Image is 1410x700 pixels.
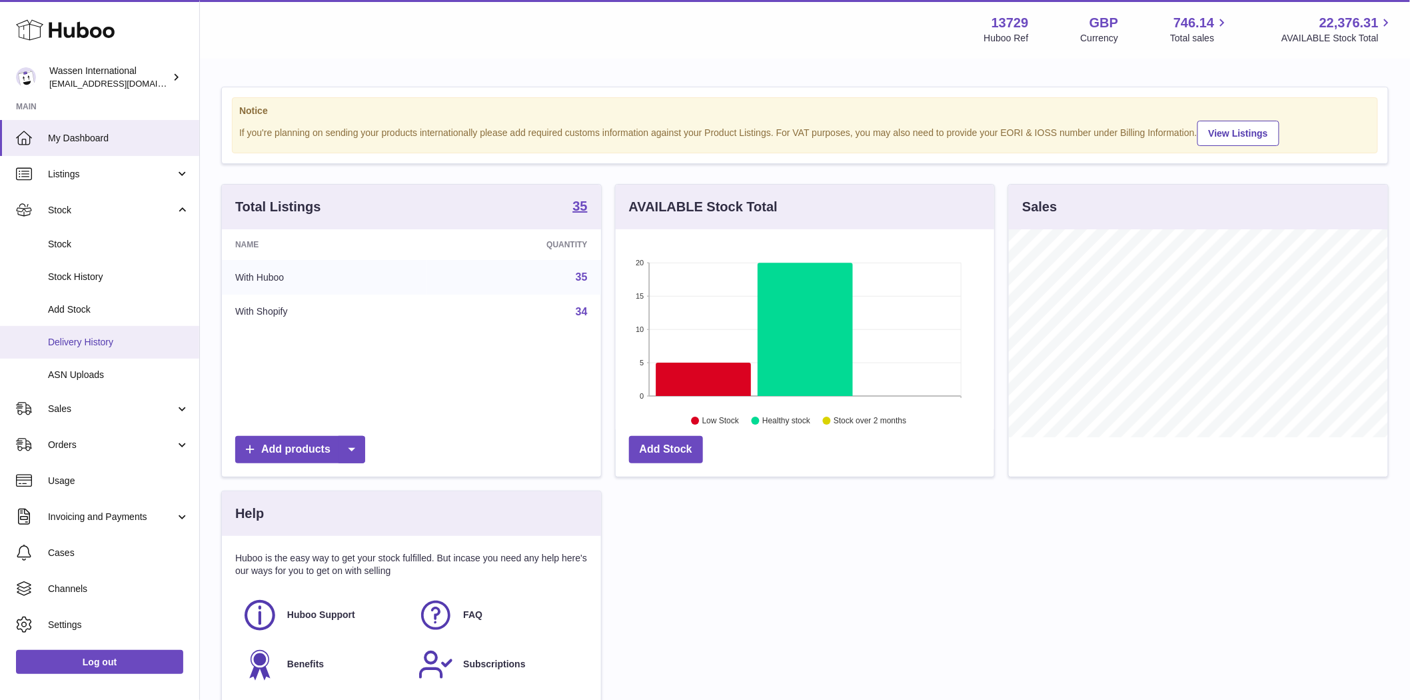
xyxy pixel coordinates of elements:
[576,271,588,283] a: 35
[1170,32,1229,45] span: Total sales
[992,14,1029,32] strong: 13729
[48,475,189,487] span: Usage
[463,658,525,671] span: Subscriptions
[287,609,355,621] span: Huboo Support
[235,198,321,216] h3: Total Listings
[48,583,189,595] span: Channels
[242,647,404,683] a: Benefits
[426,229,601,260] th: Quantity
[418,647,580,683] a: Subscriptions
[48,336,189,349] span: Delivery History
[49,78,196,89] span: [EMAIL_ADDRESS][DOMAIN_NAME]
[222,260,426,295] td: With Huboo
[16,650,183,674] a: Log out
[239,105,1371,117] strong: Notice
[1281,14,1394,45] a: 22,376.31 AVAILABLE Stock Total
[636,292,644,300] text: 15
[834,417,906,426] text: Stock over 2 months
[235,505,264,523] h3: Help
[48,271,189,283] span: Stock History
[576,306,588,317] a: 34
[418,597,580,633] a: FAQ
[702,417,740,426] text: Low Stock
[235,552,588,577] p: Huboo is the easy way to get your stock fulfilled. But incase you need any help here's our ways f...
[48,619,189,631] span: Settings
[463,609,482,621] span: FAQ
[48,168,175,181] span: Listings
[1170,14,1229,45] a: 746.14 Total sales
[640,359,644,367] text: 5
[49,65,169,90] div: Wassen International
[48,204,175,217] span: Stock
[1173,14,1214,32] span: 746.14
[572,199,587,215] a: 35
[1319,14,1379,32] span: 22,376.31
[48,439,175,451] span: Orders
[239,119,1371,146] div: If you're planning on sending your products internationally please add required customs informati...
[48,547,189,559] span: Cases
[235,436,365,463] a: Add products
[48,303,189,316] span: Add Stock
[48,132,189,145] span: My Dashboard
[636,325,644,333] text: 10
[572,199,587,213] strong: 35
[222,229,426,260] th: Name
[287,658,324,671] span: Benefits
[48,238,189,251] span: Stock
[1197,121,1279,146] a: View Listings
[48,403,175,415] span: Sales
[1089,14,1118,32] strong: GBP
[1022,198,1057,216] h3: Sales
[242,597,404,633] a: Huboo Support
[984,32,1029,45] div: Huboo Ref
[762,417,811,426] text: Healthy stock
[48,511,175,523] span: Invoicing and Payments
[636,259,644,267] text: 20
[16,67,36,87] img: internationalsupplychain@wassen.com
[629,436,703,463] a: Add Stock
[222,295,426,329] td: With Shopify
[1281,32,1394,45] span: AVAILABLE Stock Total
[48,369,189,381] span: ASN Uploads
[629,198,778,216] h3: AVAILABLE Stock Total
[640,392,644,400] text: 0
[1081,32,1119,45] div: Currency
